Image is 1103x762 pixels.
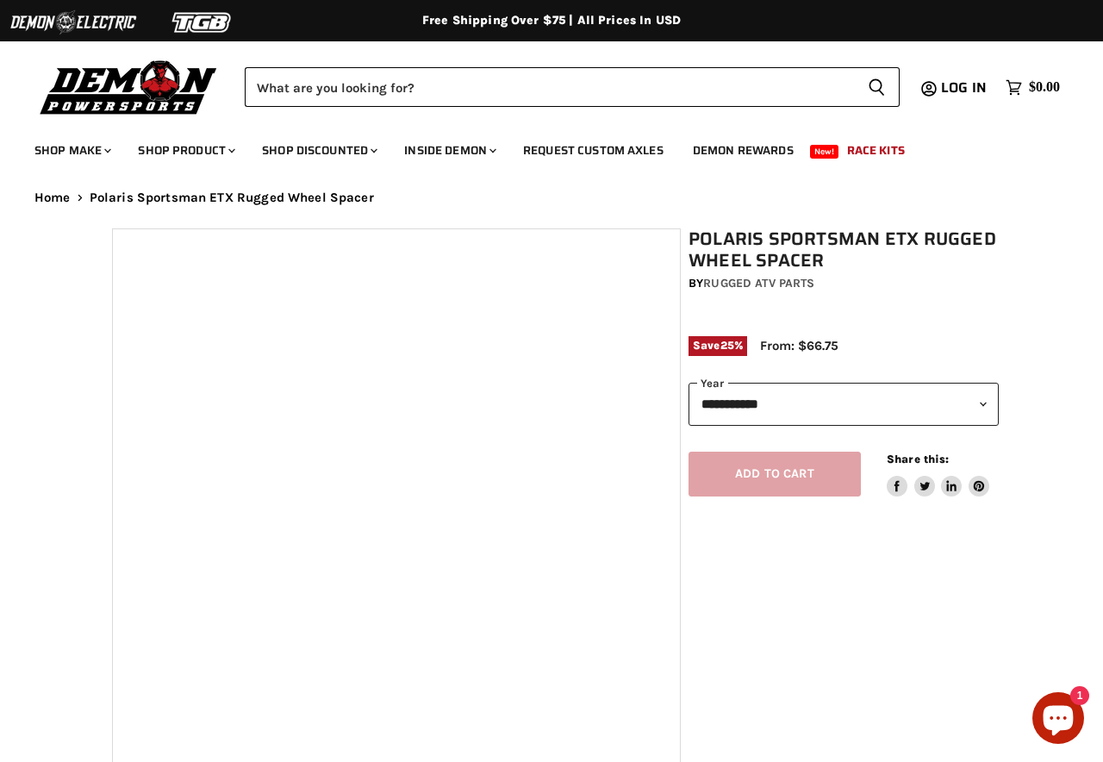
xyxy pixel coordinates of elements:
img: Demon Powersports [34,56,223,117]
a: Inside Demon [391,133,507,168]
a: $0.00 [997,75,1069,100]
h1: Polaris Sportsman ETX Rugged Wheel Spacer [689,228,999,272]
a: Shop Discounted [249,133,388,168]
a: Home [34,190,71,205]
span: New! [810,145,839,159]
span: Polaris Sportsman ETX Rugged Wheel Spacer [90,190,374,205]
ul: Main menu [22,126,1056,168]
span: $0.00 [1029,79,1060,96]
form: Product [245,67,900,107]
span: 25 [720,339,734,352]
span: Share this: [887,453,949,465]
select: year [689,383,999,425]
a: Shop Product [125,133,246,168]
a: Log in [933,80,997,96]
a: Race Kits [834,133,918,168]
input: Search [245,67,854,107]
a: Shop Make [22,133,122,168]
button: Search [854,67,900,107]
div: by [689,274,999,293]
inbox-online-store-chat: Shopify online store chat [1027,692,1089,748]
span: From: $66.75 [760,338,838,353]
span: Save % [689,336,747,355]
img: TGB Logo 2 [138,6,267,39]
aside: Share this: [887,452,989,497]
a: Request Custom Axles [510,133,676,168]
a: Demon Rewards [680,133,807,168]
a: Rugged ATV Parts [703,276,814,290]
img: Demon Electric Logo 2 [9,6,138,39]
span: Log in [941,77,987,98]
